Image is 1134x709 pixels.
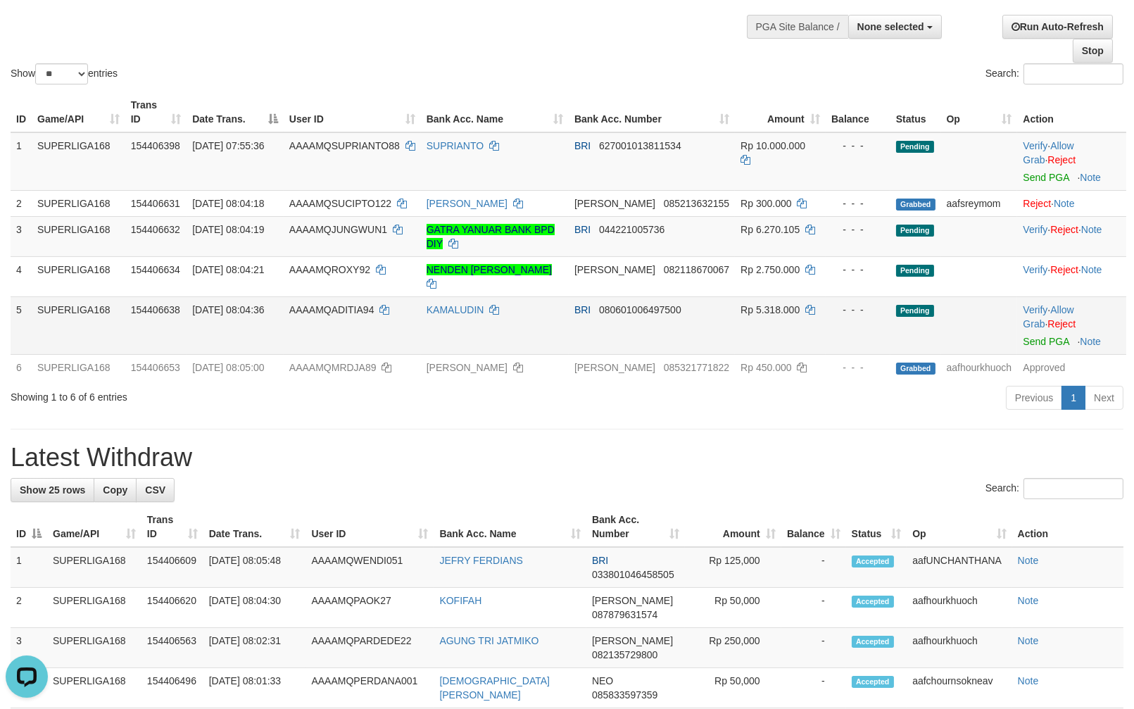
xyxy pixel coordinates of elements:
[203,668,306,708] td: [DATE] 08:01:33
[32,190,125,216] td: SUPERLIGA168
[141,547,203,588] td: 154406609
[289,264,370,275] span: AAAAMQROXY92
[896,141,934,153] span: Pending
[32,354,125,380] td: SUPERLIGA168
[1018,555,1039,566] a: Note
[35,63,88,84] select: Showentries
[192,264,264,275] span: [DATE] 08:04:21
[289,198,391,209] span: AAAAMQSUCIPTO122
[741,304,800,315] span: Rp 5.318.000
[434,507,586,547] th: Bank Acc. Name: activate to sort column ascending
[846,507,907,547] th: Status: activate to sort column ascending
[1023,264,1047,275] a: Verify
[592,609,657,620] span: Copy 087879631574 to clipboard
[907,668,1012,708] td: aafchournsokneav
[1017,92,1126,132] th: Action
[136,478,175,502] a: CSV
[586,507,685,547] th: Bank Acc. Number: activate to sort column ascending
[852,596,894,608] span: Accepted
[47,668,141,708] td: SUPERLIGA168
[831,139,885,153] div: - - -
[574,362,655,373] span: [PERSON_NAME]
[289,224,387,235] span: AAAAMQJUNGWUN1
[427,224,555,249] a: GATRA YANUAR BANK BPD DIY
[32,296,125,354] td: SUPERLIGA168
[427,362,508,373] a: [PERSON_NAME]
[289,140,400,151] span: AAAAMQSUPRIANTO88
[439,675,550,701] a: [DEMOGRAPHIC_DATA][PERSON_NAME]
[192,304,264,315] span: [DATE] 08:04:36
[1018,595,1039,606] a: Note
[1018,675,1039,686] a: Note
[131,224,180,235] span: 154406632
[47,628,141,668] td: SUPERLIGA168
[11,628,47,668] td: 3
[32,132,125,191] td: SUPERLIGA168
[1023,478,1123,499] input: Search:
[890,92,941,132] th: Status
[11,63,118,84] label: Show entries
[599,304,681,315] span: Copy 080601006497500 to clipboard
[192,198,264,209] span: [DATE] 08:04:18
[852,636,894,648] span: Accepted
[848,15,942,39] button: None selected
[427,264,552,275] a: NENDEN [PERSON_NAME]
[192,140,264,151] span: [DATE] 07:55:36
[11,384,462,404] div: Showing 1 to 6 of 6 entries
[1081,264,1102,275] a: Note
[896,225,934,237] span: Pending
[203,547,306,588] td: [DATE] 08:05:48
[941,354,1018,380] td: aafhourkhuoch
[1061,386,1085,410] a: 1
[1023,172,1069,183] a: Send PGA
[574,264,655,275] span: [PERSON_NAME]
[1080,172,1101,183] a: Note
[685,547,781,588] td: Rp 125,000
[203,507,306,547] th: Date Trans.: activate to sort column ascending
[32,92,125,132] th: Game/API: activate to sort column ascending
[125,92,187,132] th: Trans ID: activate to sort column ascending
[192,362,264,373] span: [DATE] 08:05:00
[305,668,434,708] td: AAAAMQPERDANA001
[592,635,673,646] span: [PERSON_NAME]
[1012,507,1123,547] th: Action
[781,547,846,588] td: -
[1023,63,1123,84] input: Search:
[574,140,591,151] span: BRI
[685,507,781,547] th: Amount: activate to sort column ascending
[11,588,47,628] td: 2
[741,264,800,275] span: Rp 2.750.000
[47,507,141,547] th: Game/API: activate to sort column ascending
[305,588,434,628] td: AAAAMQPAOK27
[141,507,203,547] th: Trans ID: activate to sort column ascending
[1054,198,1075,209] a: Note
[427,198,508,209] a: [PERSON_NAME]
[896,363,935,375] span: Grabbed
[1017,354,1126,380] td: Approved
[907,628,1012,668] td: aafhourkhuoch
[985,478,1123,499] label: Search:
[831,303,885,317] div: - - -
[741,362,791,373] span: Rp 450.000
[305,547,434,588] td: AAAAMQWENDI051
[1023,304,1073,330] span: ·
[289,362,377,373] span: AAAAMQMRDJA89
[831,196,885,211] div: - - -
[907,547,1012,588] td: aafUNCHANTHANA
[741,140,805,151] span: Rp 10.000.000
[574,198,655,209] span: [PERSON_NAME]
[187,92,284,132] th: Date Trans.: activate to sort column descending
[592,675,613,686] span: NEO
[11,354,32,380] td: 6
[1023,140,1047,151] a: Verify
[1017,256,1126,296] td: · ·
[6,6,48,48] button: Open LiveChat chat widget
[1080,336,1101,347] a: Note
[907,588,1012,628] td: aafhourkhuoch
[192,224,264,235] span: [DATE] 08:04:19
[427,140,484,151] a: SUPRIANTO
[664,362,729,373] span: Copy 085321771822 to clipboard
[11,92,32,132] th: ID
[131,140,180,151] span: 154406398
[1017,296,1126,354] td: · ·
